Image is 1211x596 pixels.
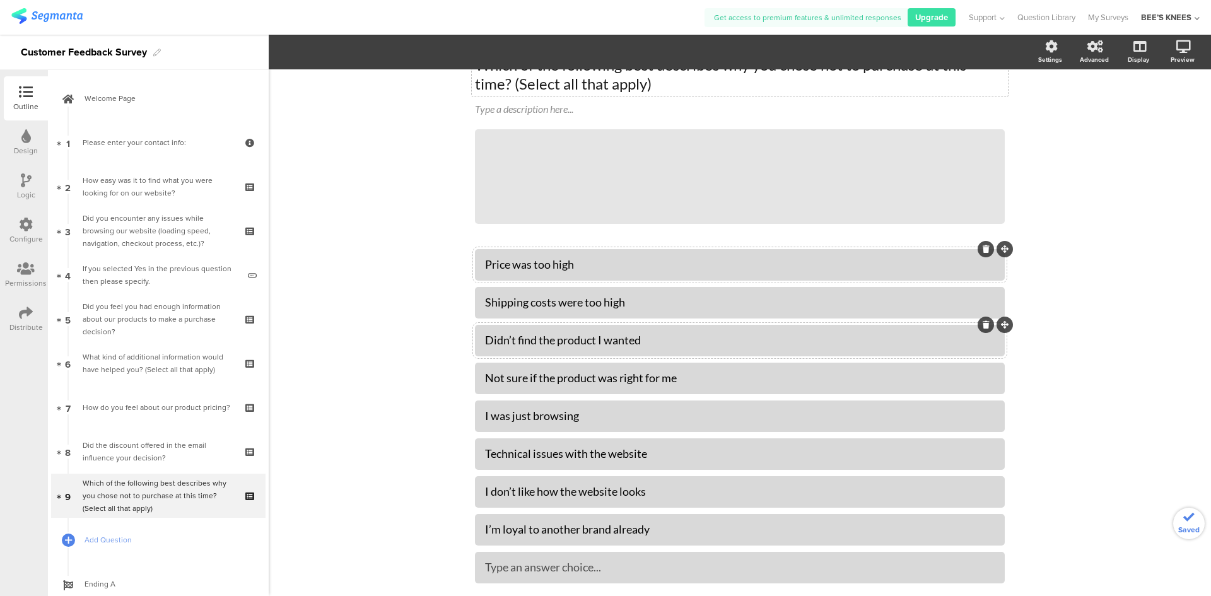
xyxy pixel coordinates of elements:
[83,136,233,149] div: Please enter your contact info:
[485,295,995,310] div: Shipping costs were too high
[485,333,995,348] div: Didn’t find the product I wanted
[13,101,38,112] div: Outline
[1128,55,1149,64] div: Display
[85,534,246,546] span: Add Question
[485,484,995,499] div: I don’t like how the website looks
[969,11,997,23] span: Support
[65,356,71,370] span: 6
[83,351,233,376] div: What kind of additional information would have helped you? (Select all that apply)
[65,312,71,326] span: 5
[51,297,266,341] a: 5 Did you feel you had enough information about our products to make a purchase decision?
[66,136,70,149] span: 1
[51,474,266,518] a: 9 Which of the following best describes why you chose not to purchase at this time? (Select all t...
[1141,11,1191,23] div: BEE’S KNEES
[21,42,147,62] div: Customer Feedback Survey
[9,322,43,333] div: Distribute
[485,409,995,423] div: I was just browsing
[83,401,233,414] div: How do you feel about our product pricing?
[83,477,233,515] div: Which of the following best describes why you chose not to purchase at this time? (Select all tha...
[1171,55,1195,64] div: Preview
[5,278,47,289] div: Permissions
[1038,55,1062,64] div: Settings
[51,253,266,297] a: 4 If you selected Yes in the previous question then please specify.
[51,209,266,253] a: 3 Did you encounter any issues while browsing our website (loading speed, navigation, checkout pr...
[51,120,266,165] a: 1 Please enter your contact info:
[485,257,995,272] div: Price was too high
[14,145,38,156] div: Design
[83,300,233,338] div: Did you feel you had enough information about our products to make a purchase decision?
[1080,55,1109,64] div: Advanced
[1178,524,1200,535] span: Saved
[475,103,1005,115] div: Type a description here...
[485,371,995,385] div: Not sure if the product was right for me
[65,489,71,503] span: 9
[51,429,266,474] a: 8 Did the discount offered in the email influence your decision?
[65,268,71,282] span: 4
[65,180,71,194] span: 2
[714,12,901,23] span: Get access to premium features & unlimited responses
[51,165,266,209] a: 2 How easy was it to find what you were looking for on our website?
[83,439,233,464] div: Did the discount offered in the email influence your decision?
[85,578,246,590] span: Ending A
[85,92,246,105] span: Welcome Page
[17,189,35,201] div: Logic
[475,56,1005,93] p: Which of the following best describes why you chose not to purchase at this time? (Select all tha...
[11,8,83,24] img: segmanta logo
[66,400,71,414] span: 7
[51,385,266,429] a: 7 How do you feel about our product pricing?
[51,341,266,385] a: 6 What kind of additional information would have helped you? (Select all that apply)
[485,522,995,537] div: I’m loyal to another brand already
[83,262,238,288] div: If you selected Yes in the previous question then please specify.
[83,212,233,250] div: Did you encounter any issues while browsing our website (loading speed, navigation, checkout proc...
[83,174,233,199] div: How easy was it to find what you were looking for on our website?
[51,76,266,120] a: Welcome Page
[485,560,601,574] span: Type an answer choice...
[485,447,995,461] div: Technical issues with the website
[65,445,71,459] span: 8
[9,233,43,245] div: Configure
[915,11,948,23] span: Upgrade
[65,224,71,238] span: 3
